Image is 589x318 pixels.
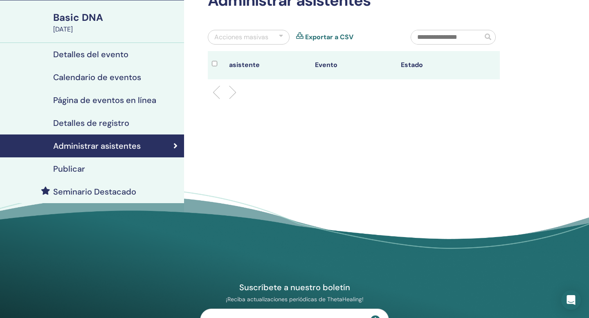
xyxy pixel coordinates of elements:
[48,11,184,34] a: Basic DNA[DATE]
[53,49,128,59] h4: Detalles del evento
[397,51,483,79] th: Estado
[200,282,389,293] h4: Suscríbete a nuestro boletín
[305,32,353,42] a: Exportar a CSV
[53,72,141,82] h4: Calendario de eventos
[200,296,389,303] p: ¡Reciba actualizaciones periódicas de ThetaHealing!
[561,290,581,310] div: Open Intercom Messenger
[225,51,311,79] th: asistente
[214,32,268,42] div: Acciones masivas
[53,95,156,105] h4: Página de eventos en línea
[53,25,179,34] div: [DATE]
[53,118,129,128] h4: Detalles de registro
[53,11,179,25] div: Basic DNA
[53,141,141,151] h4: Administrar asistentes
[53,164,85,174] h4: Publicar
[53,187,136,197] h4: Seminario Destacado
[311,51,397,79] th: Evento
